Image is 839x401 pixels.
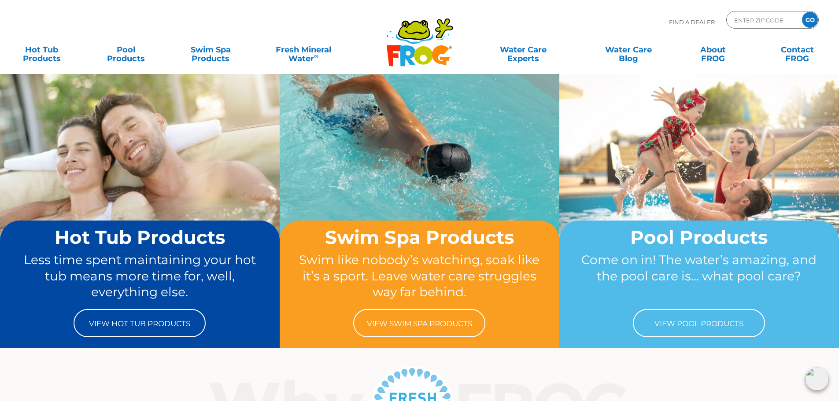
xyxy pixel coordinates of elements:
p: Swim like nobody’s watching, soak like it’s a sport. Leave water care struggles way far behind. [296,252,543,300]
a: Swim SpaProducts [178,41,244,59]
img: openIcon [806,368,828,390]
sup: ∞ [314,52,318,59]
a: View Pool Products [633,309,765,337]
a: Water CareExperts [470,41,577,59]
a: Hot TubProducts [9,41,74,59]
h2: Swim Spa Products [296,227,543,247]
a: View Hot Tub Products [74,309,206,337]
h2: Hot Tub Products [17,227,263,247]
input: Zip Code Form [733,14,793,26]
p: Come on in! The water’s amazing, and the pool care is… what pool care? [576,252,822,300]
a: PoolProducts [93,41,159,59]
img: home-banner-pool-short [559,74,839,282]
a: AboutFROG [680,41,746,59]
img: home-banner-swim-spa-short [280,74,559,282]
input: GO [802,12,818,28]
a: ContactFROG [765,41,830,59]
p: Find A Dealer [669,11,715,33]
a: Fresh MineralWater∞ [262,41,344,59]
a: View Swim Spa Products [353,309,485,337]
p: Less time spent maintaining your hot tub means more time for, well, everything else. [17,252,263,300]
h2: Pool Products [576,227,822,247]
a: Water CareBlog [595,41,661,59]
